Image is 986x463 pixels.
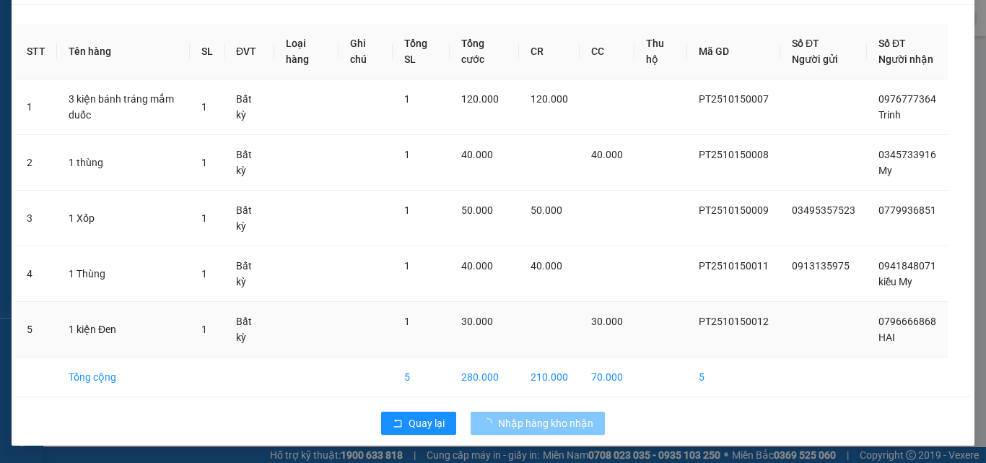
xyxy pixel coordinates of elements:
span: 03495357523 [792,204,855,216]
span: 0779936851 [878,204,936,216]
span: HAI [878,332,895,343]
td: 3 kiện bánh tráng mắm duốc [57,79,190,135]
span: 0345733916 [878,149,936,160]
td: Bất kỳ [224,246,274,302]
td: Bất kỳ [224,302,274,358]
span: Quay lại [409,415,445,431]
th: Thu hộ [634,24,687,79]
span: 1 [201,268,207,280]
td: Bất kỳ [224,191,274,246]
td: 3 [15,191,57,246]
td: Bất kỳ [224,135,274,191]
span: 50.000 [461,204,493,216]
td: 5 [15,302,57,358]
span: loading [482,418,498,428]
span: 40.000 [531,260,562,272]
th: Tổng cước [450,24,519,79]
th: Tên hàng [57,24,190,79]
span: 1 [404,93,410,105]
span: 40.000 [461,149,493,160]
span: Người gửi [792,53,838,65]
span: 0976777364 [878,93,936,105]
td: 210.000 [519,358,580,397]
th: Tổng SL [393,24,450,79]
th: Loại hàng [274,24,339,79]
td: 1 kiện Đen [57,302,190,358]
td: 70.000 [580,358,634,397]
th: Mã GD [687,24,780,79]
span: 1 [201,101,207,113]
span: 1 [404,204,410,216]
td: 2 [15,135,57,191]
span: rollback [393,418,403,430]
span: PT2510150009 [699,204,769,216]
span: 1 [201,324,207,335]
button: rollbackQuay lại [381,412,456,435]
span: PT2510150007 [699,93,769,105]
span: 1 [201,157,207,168]
span: PT2510150011 [699,260,769,272]
td: 1 Thùng [57,246,190,302]
span: 40.000 [591,149,623,160]
td: Tổng cộng [57,358,190,397]
span: 0796666868 [878,316,936,327]
button: Nhập hàng kho nhận [471,412,605,435]
span: PT2510150008 [699,149,769,160]
span: 30.000 [591,316,623,327]
span: 1 [404,149,410,160]
td: 1 thùng [57,135,190,191]
th: SL [190,24,224,79]
span: 0941848071 [878,260,936,272]
span: Người nhận [878,53,933,65]
span: 1 [404,260,410,272]
span: 120.000 [531,93,568,105]
span: 50.000 [531,204,562,216]
span: PT2510150012 [699,316,769,327]
span: 120.000 [461,93,499,105]
td: 1 [15,79,57,135]
span: Trinh [878,109,901,121]
th: STT [15,24,57,79]
span: My [878,165,892,176]
span: Số ĐT [878,38,906,49]
span: 30.000 [461,316,493,327]
th: ĐVT [224,24,274,79]
td: 1 Xốp [57,191,190,246]
span: kiều My [878,276,912,287]
span: 1 [201,212,207,224]
span: Nhập hàng kho nhận [498,415,593,431]
td: 280.000 [450,358,519,397]
td: 4 [15,246,57,302]
td: 5 [393,358,450,397]
span: 1 [404,316,410,327]
td: Bất kỳ [224,79,274,135]
span: 0913135975 [792,260,850,272]
th: CR [519,24,580,79]
td: 5 [687,358,780,397]
th: Ghi chú [339,24,393,79]
th: CC [580,24,634,79]
span: 40.000 [461,260,493,272]
span: Số ĐT [792,38,819,49]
